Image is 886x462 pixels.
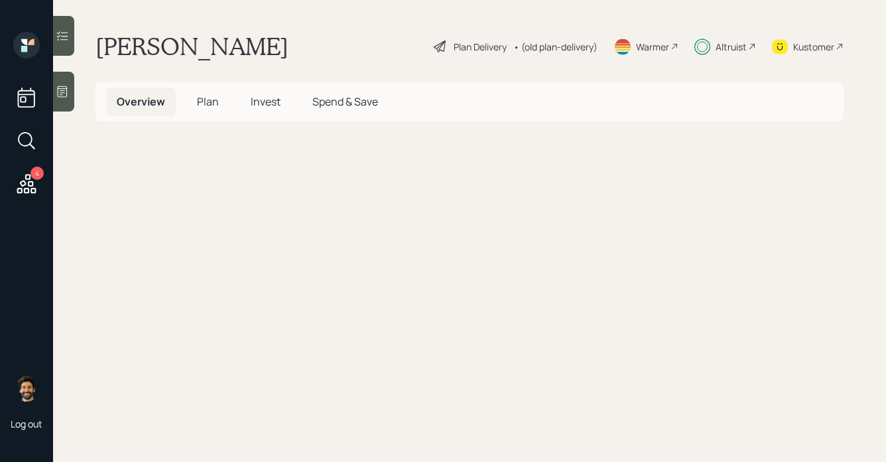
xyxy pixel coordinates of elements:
[251,94,281,109] span: Invest
[31,167,44,180] div: 4
[513,40,598,54] div: • (old plan-delivery)
[13,375,40,402] img: eric-schwartz-headshot.png
[95,32,288,61] h1: [PERSON_NAME]
[312,94,378,109] span: Spend & Save
[793,40,834,54] div: Kustomer
[716,40,747,54] div: Altruist
[11,418,42,430] div: Log out
[117,94,165,109] span: Overview
[454,40,507,54] div: Plan Delivery
[636,40,669,54] div: Warmer
[197,94,219,109] span: Plan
